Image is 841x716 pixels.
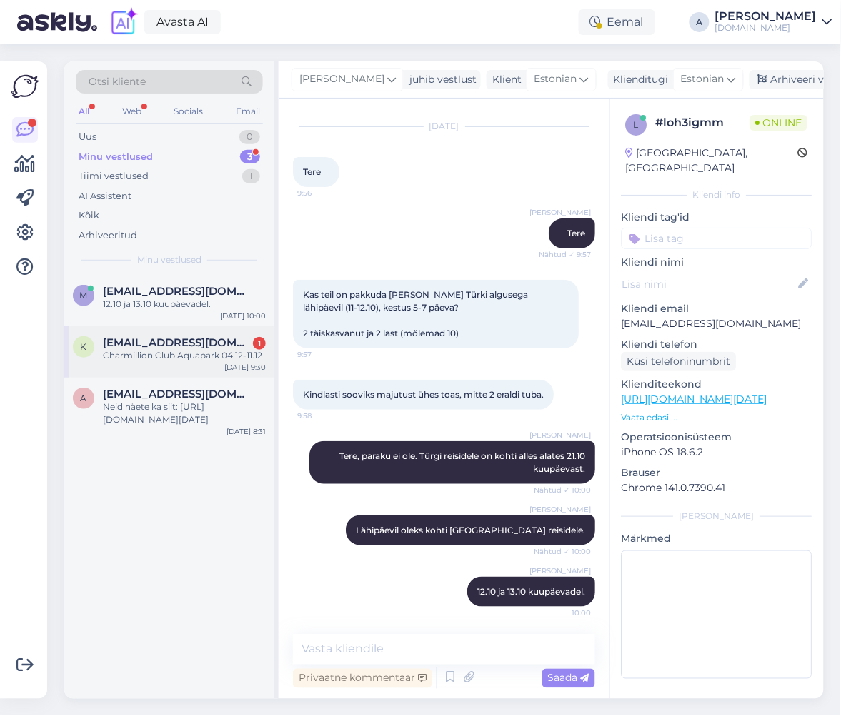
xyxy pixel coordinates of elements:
[626,146,798,176] div: [GEOGRAPHIC_DATA], [GEOGRAPHIC_DATA]
[299,71,384,87] span: [PERSON_NAME]
[537,249,591,260] span: Nähtud ✓ 9:57
[548,672,589,685] span: Saada
[622,210,812,225] p: Kliendi tag'id
[656,114,750,131] div: # loh3igmm
[242,169,260,183] div: 1
[567,228,585,238] span: Tere
[534,485,591,495] span: Nähtud ✓ 10:00
[220,311,266,321] div: [DATE] 10:00
[622,510,812,523] div: [PERSON_NAME]
[303,389,544,400] span: Kindlasti sooviks majutust ühes toas, mitte 2 eraldi tuba.
[715,11,817,22] div: [PERSON_NAME]
[622,531,812,546] p: Märkmed
[103,298,266,311] div: 12.10 ja 13.10 kuupäevadel.
[103,285,252,298] span: Mirjam.perendi@gmail.com
[103,400,266,426] div: Neid näete ka siit: [URL][DOMAIN_NAME][DATE]
[233,102,263,121] div: Email
[750,115,808,131] span: Online
[103,349,266,362] div: Charmillion Club Aquapark 04.12-11.12
[622,430,812,445] p: Operatsioonisüsteem
[137,253,201,266] span: Minu vestlused
[690,12,710,32] div: A
[297,349,351,360] span: 9:57
[76,102,92,121] div: All
[537,607,591,618] span: 10:00
[579,9,655,35] div: Eemal
[293,120,595,133] div: [DATE]
[622,228,812,249] input: Lisa tag
[534,546,591,557] span: Nähtud ✓ 10:00
[79,130,96,144] div: Uus
[81,393,87,403] span: a
[253,337,266,350] div: 1
[303,166,321,177] span: Tere
[622,411,812,424] p: Vaata edasi ...
[534,71,577,87] span: Estonian
[622,276,796,292] input: Lisa nimi
[622,352,737,371] div: Küsi telefoninumbrit
[635,119,640,130] span: l
[79,150,153,164] div: Minu vestlused
[89,74,146,89] span: Otsi kliente
[529,565,591,576] span: [PERSON_NAME]
[622,465,812,480] p: Brauser
[339,450,587,474] span: Tere, paraku ei ole. Türgi reisidele on kohti alles alates 21.10 kuupäevast.
[303,289,530,338] span: Kas teil on pakkuda [PERSON_NAME] Türki algusega lähipäevil (11-12.10), kestus 5-7 päeva? 2 täisk...
[103,336,252,349] span: Kauri.adman@gmail.com
[224,362,266,373] div: [DATE] 9:30
[622,301,812,316] p: Kliendi email
[11,73,39,100] img: Askly Logo
[715,11,832,34] a: [PERSON_NAME][DOMAIN_NAME]
[103,388,252,400] span: aiakatlin@gmail.com
[240,150,260,164] div: 3
[529,430,591,440] span: [PERSON_NAME]
[293,669,432,688] div: Privaatne kommentaar
[109,7,139,37] img: explore-ai
[622,337,812,352] p: Kliendi telefon
[622,377,812,392] p: Klienditeekond
[79,169,149,183] div: Tiimi vestlused
[715,22,817,34] div: [DOMAIN_NAME]
[622,480,812,495] p: Chrome 141.0.7390.41
[622,188,812,201] div: Kliendi info
[404,72,477,87] div: juhib vestlust
[622,255,812,270] p: Kliendi nimi
[297,410,351,421] span: 9:58
[529,504,591,515] span: [PERSON_NAME]
[608,72,669,87] div: Klienditugi
[79,228,137,243] div: Arhiveeritud
[297,188,351,198] span: 9:56
[477,586,585,597] span: 12.10 ja 13.10 kuupäevadel.
[171,102,206,121] div: Socials
[622,445,812,460] p: iPhone OS 18.6.2
[622,316,812,331] p: [EMAIL_ADDRESS][DOMAIN_NAME]
[144,10,221,34] a: Avasta AI
[80,290,88,301] span: M
[227,426,266,437] div: [DATE] 8:31
[239,130,260,144] div: 0
[79,189,131,203] div: AI Assistent
[681,71,725,87] span: Estonian
[622,393,767,405] a: [URL][DOMAIN_NAME][DATE]
[356,525,585,535] span: Lähipäevil oleks kohti [GEOGRAPHIC_DATA] reisidele.
[487,72,522,87] div: Klient
[81,341,87,352] span: K
[79,208,99,223] div: Kõik
[529,207,591,218] span: [PERSON_NAME]
[119,102,144,121] div: Web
